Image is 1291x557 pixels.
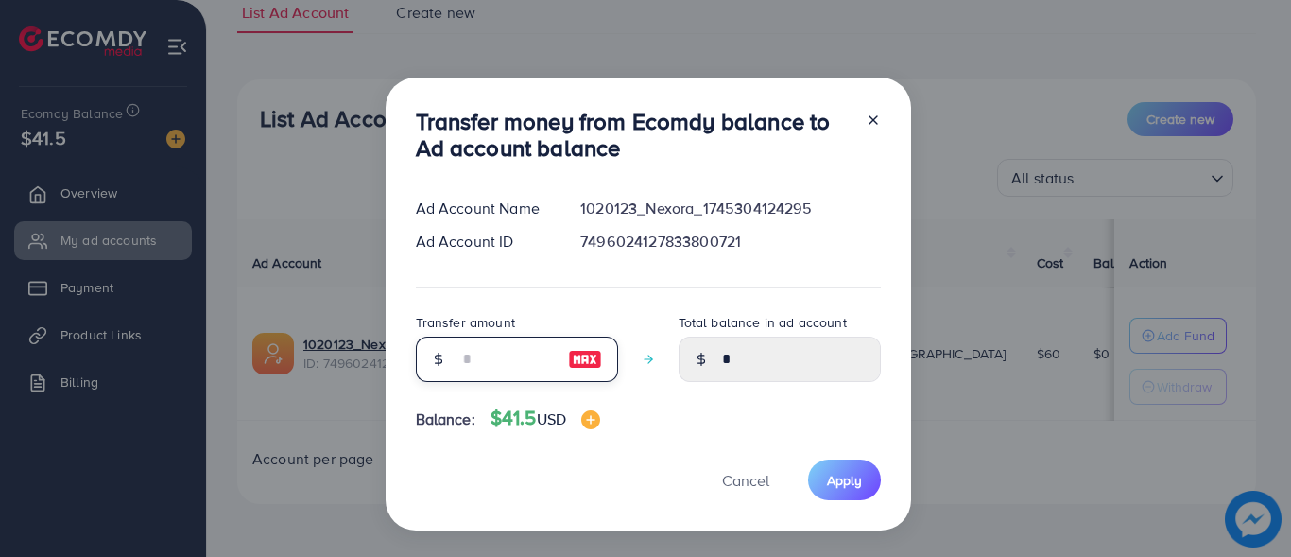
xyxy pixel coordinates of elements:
span: Apply [827,471,862,490]
img: image [581,410,600,429]
div: Ad Account ID [401,231,566,252]
div: 7496024127833800721 [565,231,895,252]
h3: Transfer money from Ecomdy balance to Ad account balance [416,108,851,163]
label: Transfer amount [416,313,515,332]
button: Apply [808,460,881,500]
span: Balance: [416,409,475,430]
span: USD [537,409,566,429]
div: Ad Account Name [401,198,566,219]
button: Cancel [698,460,793,500]
div: 1020123_Nexora_1745304124295 [565,198,895,219]
h4: $41.5 [491,407,600,430]
span: Cancel [722,470,769,491]
img: image [568,348,602,371]
label: Total balance in ad account [679,313,847,332]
